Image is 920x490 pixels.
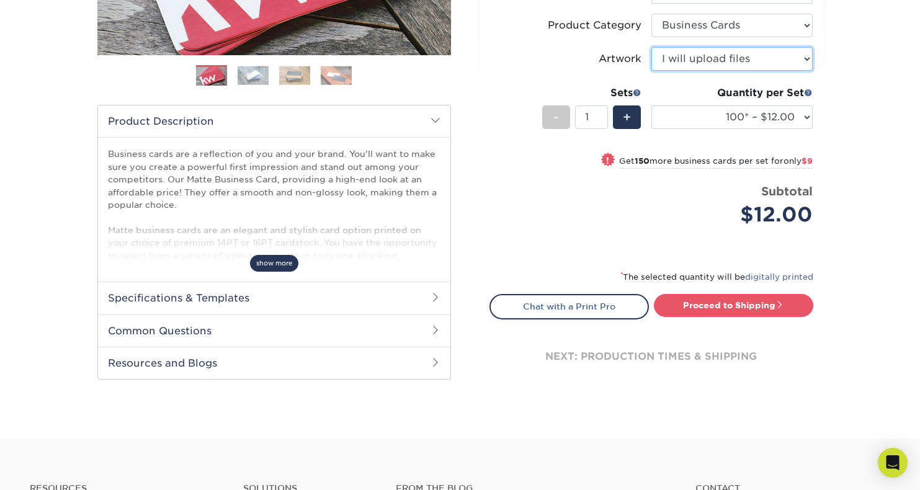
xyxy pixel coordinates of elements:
[802,156,813,166] span: $9
[98,314,450,347] h2: Common Questions
[279,66,310,85] img: Business Cards 03
[553,108,559,127] span: -
[238,66,269,85] img: Business Cards 02
[98,282,450,314] h2: Specifications & Templates
[651,86,813,100] div: Quantity per Set
[606,154,609,167] span: !
[250,255,298,272] span: show more
[196,61,227,92] img: Business Cards 01
[878,448,908,478] div: Open Intercom Messenger
[745,272,813,282] a: digitally printed
[489,294,649,319] a: Chat with a Print Pro
[620,272,813,282] small: The selected quantity will be
[489,319,813,394] div: next: production times & shipping
[98,105,450,137] h2: Product Description
[321,66,352,85] img: Business Cards 04
[98,347,450,379] h2: Resources and Blogs
[548,18,641,33] div: Product Category
[761,184,813,198] strong: Subtotal
[635,156,650,166] strong: 150
[654,294,813,316] a: Proceed to Shipping
[542,86,641,100] div: Sets
[661,200,813,229] div: $12.00
[784,156,813,166] span: only
[619,156,813,169] small: Get more business cards per set for
[108,148,440,324] p: Business cards are a reflection of you and your brand. You'll want to make sure you create a powe...
[623,108,631,127] span: +
[599,51,641,66] div: Artwork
